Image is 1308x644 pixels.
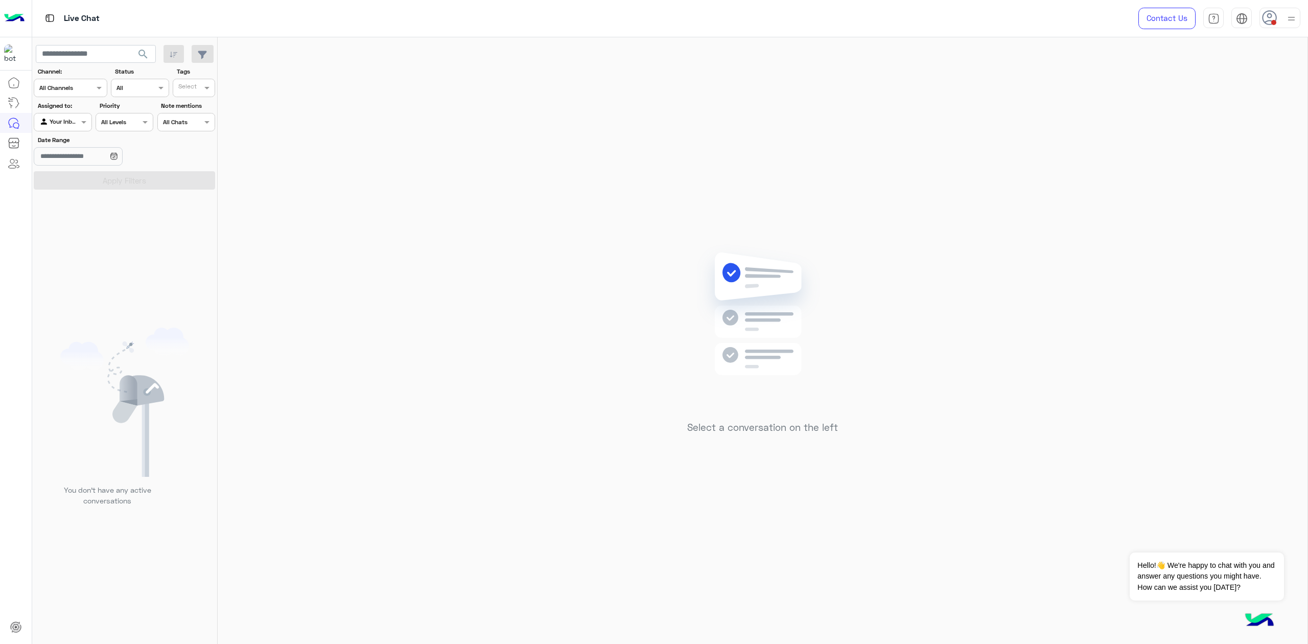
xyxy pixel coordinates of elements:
[4,8,25,29] img: Logo
[687,422,838,433] h5: Select a conversation on the left
[1236,13,1248,25] img: tab
[60,328,189,477] img: empty users
[161,101,214,110] label: Note mentions
[1203,8,1224,29] a: tab
[38,135,152,145] label: Date Range
[38,101,90,110] label: Assigned to:
[34,171,215,190] button: Apply Filters
[100,101,152,110] label: Priority
[1130,553,1283,601] span: Hello!👋 We're happy to chat with you and answer any questions you might have. How can we assist y...
[689,244,836,414] img: no messages
[137,48,149,60] span: search
[1208,13,1220,25] img: tab
[38,67,106,76] label: Channel:
[64,12,100,26] p: Live Chat
[1285,12,1298,25] img: profile
[1138,8,1196,29] a: Contact Us
[1242,603,1277,639] img: hulul-logo.png
[115,67,168,76] label: Status
[4,44,22,63] img: 1403182699927242
[177,82,197,94] div: Select
[131,45,156,67] button: search
[177,67,214,76] label: Tags
[43,12,56,25] img: tab
[56,485,159,507] p: You don’t have any active conversations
